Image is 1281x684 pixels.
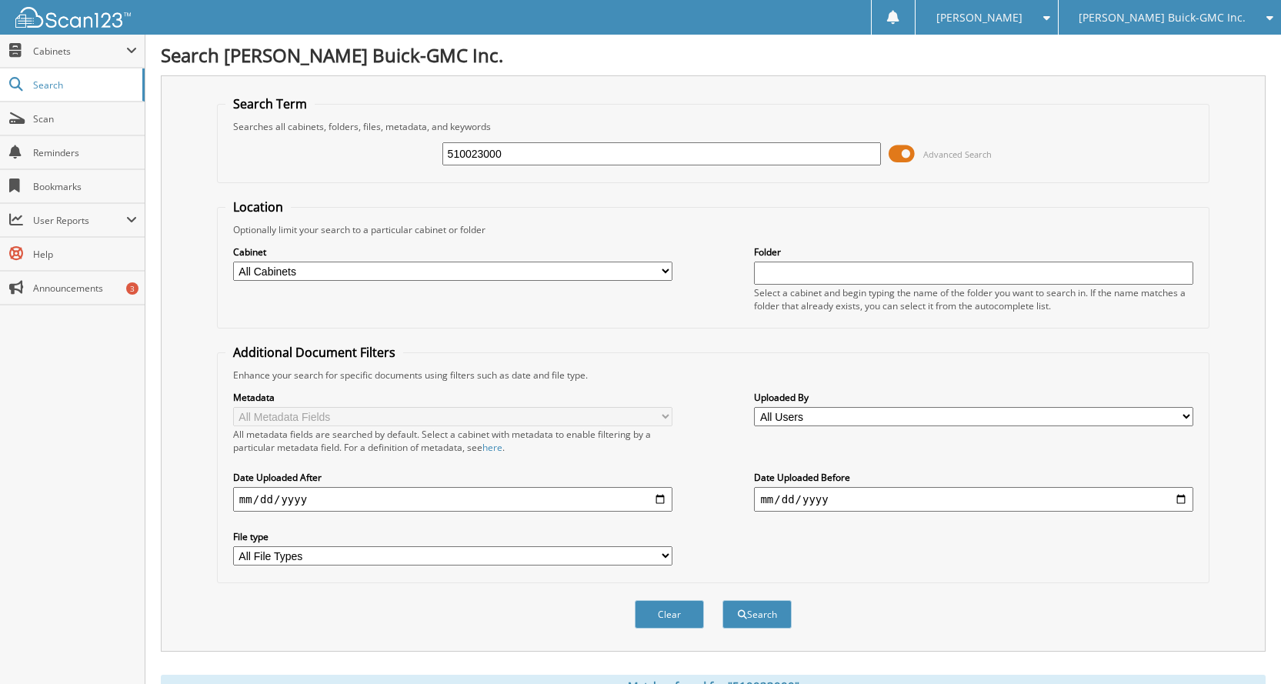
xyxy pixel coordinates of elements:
span: [PERSON_NAME] [936,13,1022,22]
label: Cabinet [233,245,672,259]
label: Date Uploaded Before [754,471,1193,484]
span: Help [33,248,137,261]
span: Bookmarks [33,180,137,193]
legend: Location [225,199,291,215]
label: Uploaded By [754,391,1193,404]
button: Clear [635,600,704,629]
span: Scan [33,112,137,125]
div: Searches all cabinets, folders, files, metadata, and keywords [225,120,1201,133]
input: end [754,487,1193,512]
div: Enhance your search for specific documents using filters such as date and file type. [225,369,1201,382]
span: [PERSON_NAME] Buick-GMC Inc. [1079,13,1246,22]
label: File type [233,530,672,543]
span: Reminders [33,146,137,159]
img: scan123-logo-white.svg [15,7,131,28]
span: Advanced Search [923,148,992,160]
span: User Reports [33,214,126,227]
label: Metadata [233,391,672,404]
div: All metadata fields are searched by default. Select a cabinet with metadata to enable filtering b... [233,428,672,454]
button: Search [722,600,792,629]
span: Search [33,78,135,92]
span: Announcements [33,282,137,295]
div: Select a cabinet and begin typing the name of the folder you want to search in. If the name match... [754,286,1193,312]
div: 3 [126,282,138,295]
legend: Additional Document Filters [225,344,403,361]
input: start [233,487,672,512]
a: here [482,441,502,454]
span: Cabinets [33,45,126,58]
div: Optionally limit your search to a particular cabinet or folder [225,223,1201,236]
label: Folder [754,245,1193,259]
h1: Search [PERSON_NAME] Buick-GMC Inc. [161,42,1266,68]
legend: Search Term [225,95,315,112]
label: Date Uploaded After [233,471,672,484]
